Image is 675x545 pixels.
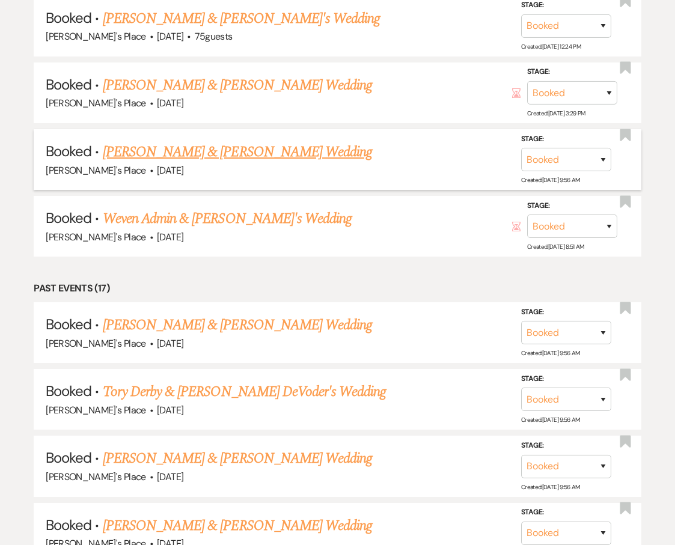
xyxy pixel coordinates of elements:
[521,373,611,386] label: Stage:
[34,281,641,296] li: Past Events (17)
[46,8,91,27] span: Booked
[527,109,585,117] span: Created: [DATE] 3:29 PM
[46,382,91,400] span: Booked
[103,141,372,163] a: [PERSON_NAME] & [PERSON_NAME] Wedding
[46,30,146,43] span: [PERSON_NAME]'s Place
[521,306,611,319] label: Stage:
[157,30,183,43] span: [DATE]
[157,97,183,109] span: [DATE]
[46,516,91,534] span: Booked
[157,164,183,177] span: [DATE]
[521,176,580,184] span: Created: [DATE] 9:56 AM
[46,315,91,333] span: Booked
[521,506,611,519] label: Stage:
[157,337,183,350] span: [DATE]
[46,142,91,160] span: Booked
[521,439,611,452] label: Stage:
[521,133,611,146] label: Stage:
[103,75,372,96] a: [PERSON_NAME] & [PERSON_NAME] Wedding
[527,243,584,251] span: Created: [DATE] 8:51 AM
[46,164,146,177] span: [PERSON_NAME]'s Place
[46,337,146,350] span: [PERSON_NAME]'s Place
[103,381,386,403] a: Tory Derby & [PERSON_NAME] DeVoder's Wedding
[157,404,183,416] span: [DATE]
[46,470,146,483] span: [PERSON_NAME]'s Place
[521,483,580,490] span: Created: [DATE] 9:56 AM
[103,515,372,537] a: [PERSON_NAME] & [PERSON_NAME] Wedding
[157,470,183,483] span: [DATE]
[103,8,380,29] a: [PERSON_NAME] & [PERSON_NAME]'s Wedding
[46,209,91,227] span: Booked
[521,349,580,357] span: Created: [DATE] 9:56 AM
[103,208,352,230] a: Weven Admin & [PERSON_NAME]'s Wedding
[46,404,146,416] span: [PERSON_NAME]'s Place
[46,448,91,467] span: Booked
[46,97,146,109] span: [PERSON_NAME]'s Place
[521,43,581,50] span: Created: [DATE] 12:24 PM
[521,416,580,424] span: Created: [DATE] 9:56 AM
[46,75,91,94] span: Booked
[46,231,146,243] span: [PERSON_NAME]'s Place
[195,30,233,43] span: 75 guests
[103,448,372,469] a: [PERSON_NAME] & [PERSON_NAME] Wedding
[527,199,617,213] label: Stage:
[157,231,183,243] span: [DATE]
[527,65,617,79] label: Stage:
[103,314,372,336] a: [PERSON_NAME] & [PERSON_NAME] Wedding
